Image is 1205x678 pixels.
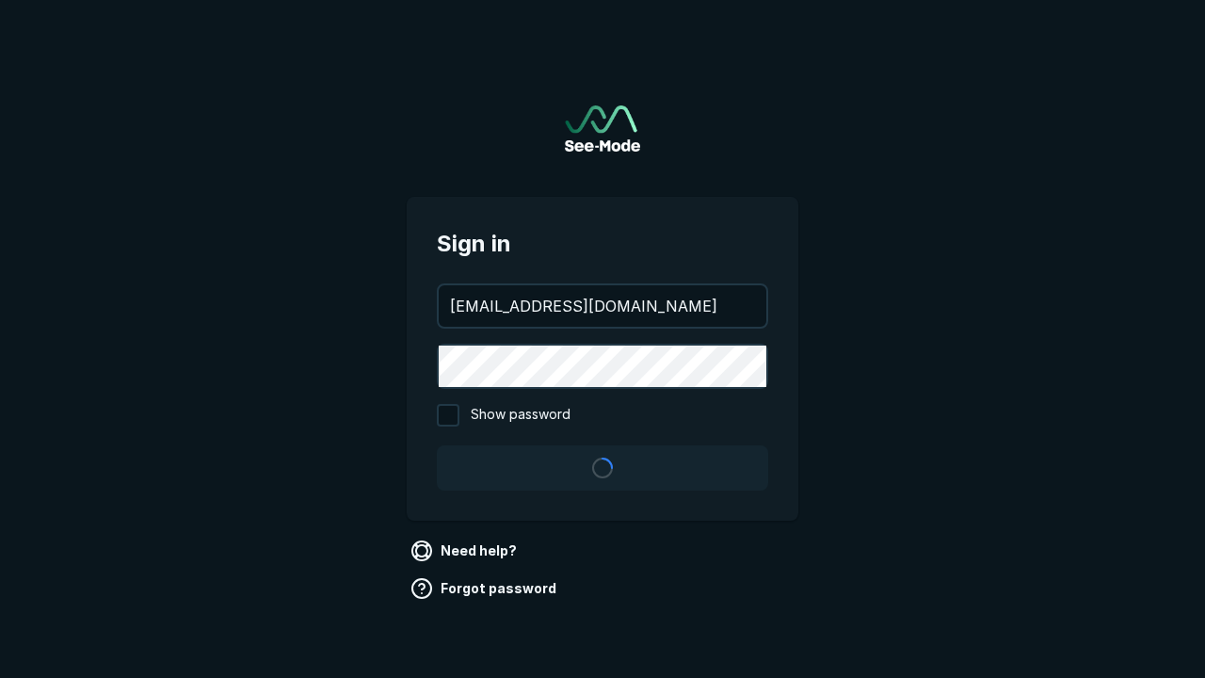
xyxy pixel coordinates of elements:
span: Sign in [437,227,768,261]
img: See-Mode Logo [565,105,640,152]
input: your@email.com [439,285,766,327]
a: Forgot password [407,573,564,604]
a: Go to sign in [565,105,640,152]
span: Show password [471,404,570,427]
a: Need help? [407,536,524,566]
